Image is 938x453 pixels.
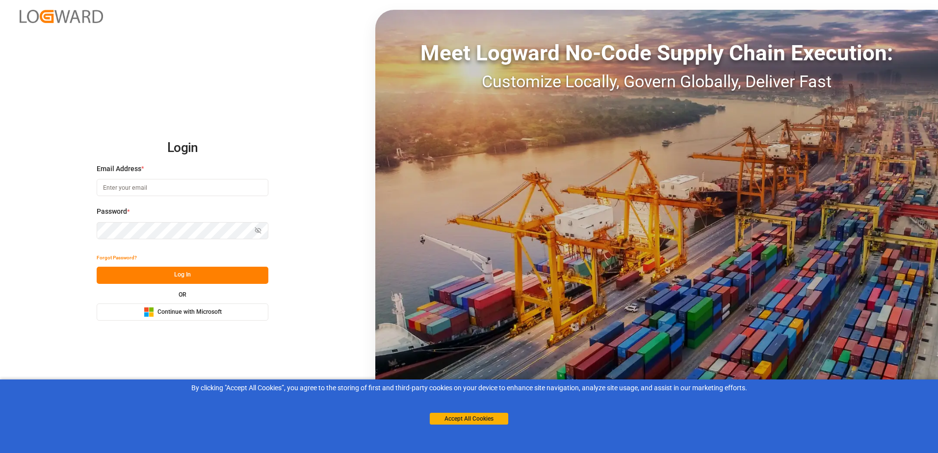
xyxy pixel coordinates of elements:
div: Meet Logward No-Code Supply Chain Execution: [375,37,938,69]
span: Continue with Microsoft [157,308,222,317]
button: Accept All Cookies [430,413,508,425]
span: Email Address [97,164,141,174]
h2: Login [97,132,268,164]
span: Password [97,206,127,217]
div: By clicking "Accept All Cookies”, you agree to the storing of first and third-party cookies on yo... [7,383,931,393]
button: Log In [97,267,268,284]
button: Continue with Microsoft [97,303,268,321]
div: Customize Locally, Govern Globally, Deliver Fast [375,69,938,94]
input: Enter your email [97,179,268,196]
img: Logward_new_orange.png [20,10,103,23]
button: Forgot Password? [97,250,137,267]
small: OR [179,292,186,298]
